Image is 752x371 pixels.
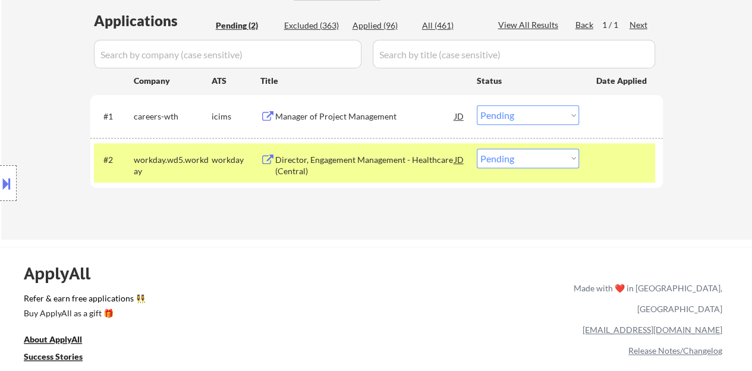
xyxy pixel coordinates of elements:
div: 1 / 1 [602,19,630,31]
div: Applications [94,14,212,28]
a: Buy ApplyAll as a gift 🎁 [24,307,143,322]
div: Made with ❤️ in [GEOGRAPHIC_DATA], [GEOGRAPHIC_DATA] [569,278,722,319]
a: Success Stories [24,350,99,365]
div: Excluded (363) [284,20,344,32]
div: icims [212,111,260,122]
div: Manager of Project Management [275,111,455,122]
div: JD [454,149,465,170]
div: Next [630,19,649,31]
a: Release Notes/Changelog [628,345,722,356]
div: Back [575,19,594,31]
a: Refer & earn free applications 👯‍♀️ [24,294,325,307]
div: JD [454,105,465,127]
div: Date Applied [596,75,649,87]
div: Title [260,75,465,87]
input: Search by title (case sensitive) [373,40,655,68]
div: workday [212,154,260,166]
div: View All Results [498,19,562,31]
div: Director, Engagement Management - Healthcare (Central) [275,154,455,177]
div: Pending (2) [216,20,275,32]
div: Buy ApplyAll as a gift 🎁 [24,309,143,317]
input: Search by company (case sensitive) [94,40,361,68]
div: Status [477,70,579,91]
div: All (461) [422,20,482,32]
a: [EMAIL_ADDRESS][DOMAIN_NAME] [583,325,722,335]
u: About ApplyAll [24,334,82,344]
u: Success Stories [24,351,83,361]
div: ATS [212,75,260,87]
div: Applied (96) [353,20,412,32]
a: About ApplyAll [24,333,99,348]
